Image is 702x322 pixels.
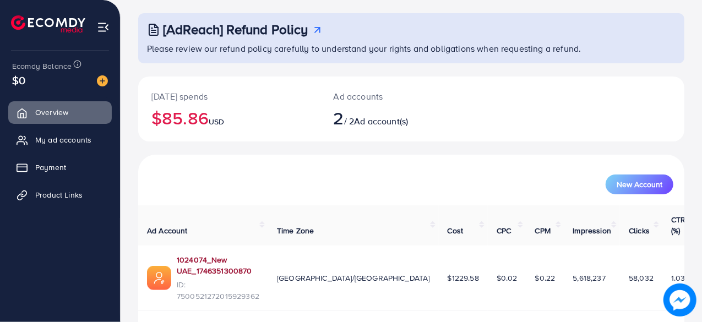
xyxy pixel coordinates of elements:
[35,134,91,145] span: My ad accounts
[97,75,108,86] img: image
[354,115,408,127] span: Ad account(s)
[497,272,518,283] span: $0.02
[147,266,171,290] img: ic-ads-acc.e4c84228.svg
[8,101,112,123] a: Overview
[606,174,673,194] button: New Account
[573,225,612,236] span: Impression
[12,61,72,72] span: Ecomdy Balance
[8,184,112,206] a: Product Links
[629,272,654,283] span: 58,032
[448,225,464,236] span: Cost
[573,272,606,283] span: 5,618,237
[617,181,662,188] span: New Account
[35,162,66,173] span: Payment
[448,272,479,283] span: $1229.58
[277,272,430,283] span: [GEOGRAPHIC_DATA]/[GEOGRAPHIC_DATA]
[177,279,259,302] span: ID: 7500521272015929362
[11,15,85,32] img: logo
[163,21,308,37] h3: [AdReach] Refund Policy
[151,107,307,128] h2: $85.86
[535,225,551,236] span: CPM
[334,107,444,128] h2: / 2
[97,21,110,34] img: menu
[277,225,314,236] span: Time Zone
[12,72,25,88] span: $0
[35,107,68,118] span: Overview
[334,105,344,130] span: 2
[535,272,556,283] span: $0.22
[8,129,112,151] a: My ad accounts
[671,272,685,283] span: 1.03
[147,42,678,55] p: Please review our refund policy carefully to understand your rights and obligations when requesti...
[8,156,112,178] a: Payment
[177,254,259,277] a: 1024074_New UAE_1746351300870
[497,225,511,236] span: CPC
[151,90,307,103] p: [DATE] spends
[35,189,83,200] span: Product Links
[663,283,696,316] img: image
[147,225,188,236] span: Ad Account
[334,90,444,103] p: Ad accounts
[209,116,224,127] span: USD
[629,225,650,236] span: Clicks
[671,214,685,236] span: CTR (%)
